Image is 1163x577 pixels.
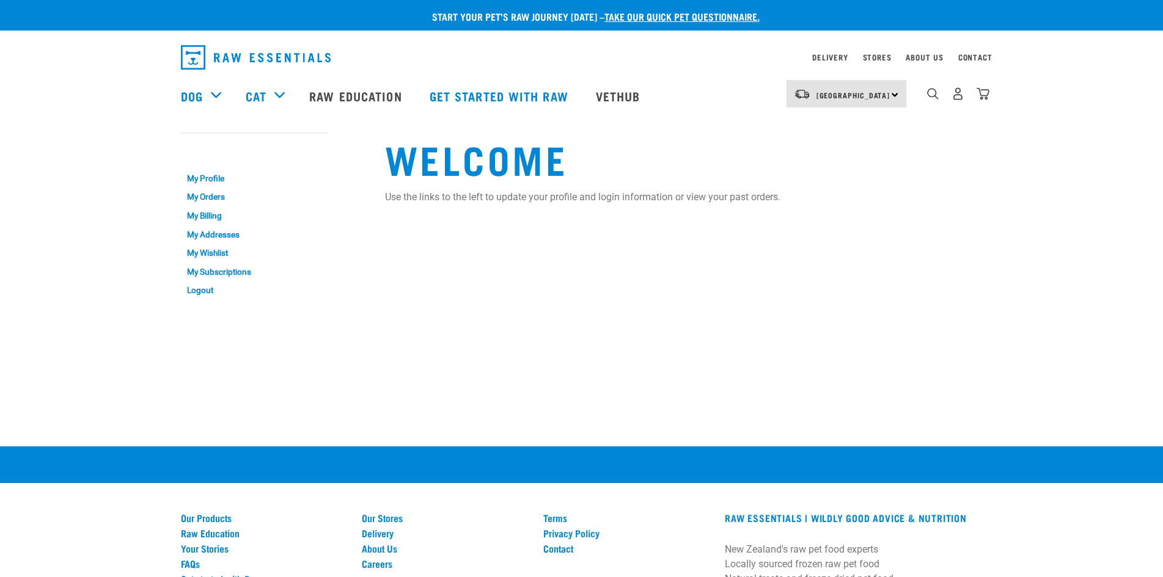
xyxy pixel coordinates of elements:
a: Privacy Policy [543,528,710,539]
a: Our Stores [362,512,529,523]
a: Get started with Raw [417,71,584,120]
img: home-icon@2x.png [977,87,989,100]
a: take our quick pet questionnaire. [604,13,760,19]
a: Delivery [812,55,848,59]
a: Logout [181,281,328,300]
a: My Subscriptions [181,263,328,281]
h1: Welcome [385,136,983,180]
a: Contact [543,543,710,554]
a: Stores [863,55,892,59]
a: Contact [958,55,992,59]
a: My Billing [181,206,328,225]
a: About Us [362,543,529,554]
a: Careers [362,558,529,569]
a: My Account [181,145,240,150]
a: Vethub [584,71,656,120]
img: Raw Essentials Logo [181,45,331,70]
a: Raw Education [297,71,417,120]
a: Delivery [362,528,529,539]
img: van-moving.png [794,89,810,100]
a: Dog [181,87,203,105]
a: Raw Education [181,528,348,539]
img: home-icon-1@2x.png [927,88,939,100]
a: FAQs [181,558,348,569]
a: My Profile [181,169,328,188]
a: Our Products [181,512,348,523]
span: [GEOGRAPHIC_DATA] [816,93,890,97]
a: My Addresses [181,225,328,244]
a: About Us [906,55,943,59]
a: Terms [543,512,710,523]
a: Your Stories [181,543,348,554]
img: user.png [952,87,964,100]
a: My Orders [181,188,328,207]
a: Cat [246,87,266,105]
h3: RAW ESSENTIALS | Wildly Good Advice & Nutrition [725,512,982,523]
p: Use the links to the left to update your profile and login information or view your past orders. [385,190,983,205]
nav: dropdown navigation [171,40,992,74]
a: My Wishlist [181,244,328,263]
